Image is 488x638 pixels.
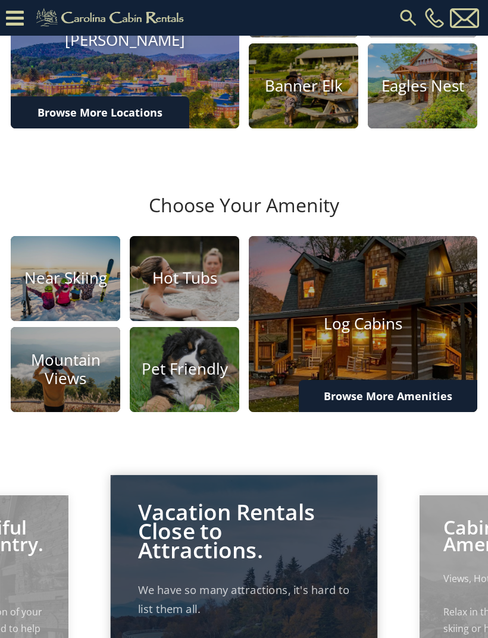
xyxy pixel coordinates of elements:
a: Log Cabins [249,236,477,412]
h4: Banner Elk [249,77,358,95]
a: Near Skiing [11,236,120,321]
a: Hot Tubs [130,236,239,321]
a: Mountain Views [11,327,120,412]
a: Banner Elk [249,43,358,128]
img: Khaki-logo.png [30,6,194,30]
a: Eagles Nest [368,43,477,128]
h4: Log Cabins [249,315,477,333]
a: Pet Friendly [130,327,239,412]
h3: Choose Your Amenity [9,194,479,235]
h4: Hot Tubs [130,269,239,288]
h4: [PERSON_NAME] [11,32,239,50]
h4: Mountain Views [11,351,120,388]
a: Browse More Amenities [299,380,477,412]
h4: Near Skiing [11,269,120,288]
a: Browse More Locations [11,96,189,128]
a: [PHONE_NUMBER] [422,8,447,28]
img: search-regular.svg [398,7,419,29]
p: Vacation Rentals Close to Attractions. [138,502,351,560]
h4: Eagles Nest [368,77,477,95]
h4: Pet Friendly [130,360,239,379]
